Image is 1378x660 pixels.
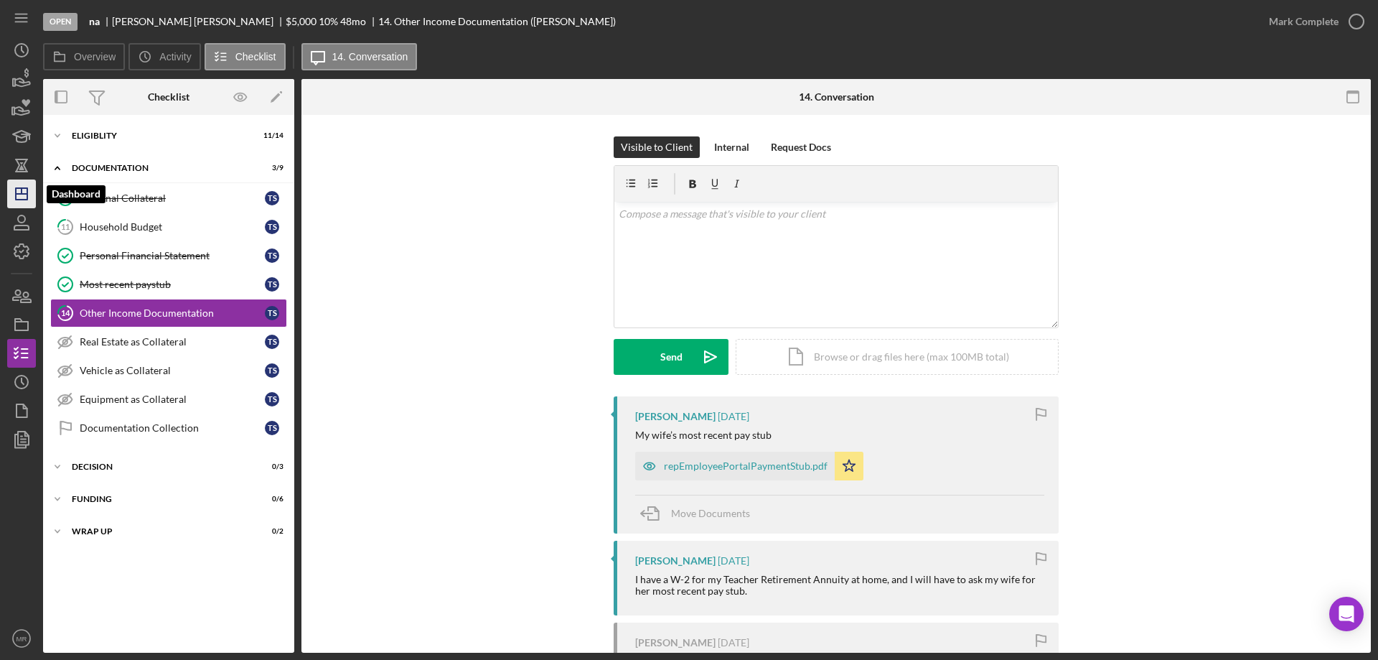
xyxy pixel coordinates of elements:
div: 0 / 2 [258,527,283,536]
div: 14. Conversation [799,91,874,103]
div: 48 mo [340,16,366,27]
div: T S [265,191,279,205]
a: Equipment as CollateralTS [50,385,287,414]
div: Personal Collateral [80,192,265,204]
time: 2025-09-23 19:03 [718,637,749,649]
div: Vehicle as Collateral [80,365,265,376]
div: [PERSON_NAME] [635,555,716,567]
div: T S [265,248,279,263]
button: Checklist [205,43,286,70]
div: Request Docs [771,136,831,158]
div: Equipment as Collateral [80,394,265,405]
div: Other Income Documentation [80,307,265,319]
div: 14. Other Income Documentation ([PERSON_NAME]) [378,16,616,27]
div: T S [265,392,279,406]
div: Open [43,13,78,31]
div: Eligiblity [72,131,248,140]
a: Vehicle as CollateralTS [50,356,287,385]
div: Open Intercom Messenger [1329,597,1364,631]
div: T S [265,335,279,349]
div: 3 / 9 [258,164,283,172]
div: Decision [72,463,248,471]
a: Documentation CollectionTS [50,414,287,442]
text: MR [17,635,27,643]
div: T S [265,220,279,234]
div: 10 % [319,16,338,27]
div: Real Estate as Collateral [80,336,265,348]
button: Internal [707,136,756,158]
div: 0 / 3 [258,463,283,471]
div: [PERSON_NAME] [635,411,716,422]
button: Request Docs [764,136,838,158]
div: Documentation [72,164,248,172]
div: T S [265,421,279,435]
div: Mark Complete [1269,7,1339,36]
label: 14. Conversation [332,51,408,62]
div: Checklist [148,91,189,103]
div: I have a W-2 for my Teacher Retirement Annuity at home, and I will have to ask my wife for her mo... [635,574,1044,597]
button: Visible to Client [614,136,700,158]
div: Personal Financial Statement [80,250,265,261]
div: Household Budget [80,221,265,233]
tspan: 14 [61,308,70,317]
a: 14Other Income DocumentationTS [50,299,287,327]
div: T S [265,277,279,292]
label: Checklist [235,51,276,62]
span: $5,000 [286,15,317,27]
div: T S [265,363,279,378]
label: Overview [74,51,116,62]
div: 0 / 6 [258,495,283,503]
b: na [89,16,100,27]
div: Most recent paystub [80,279,265,290]
div: Internal [714,136,749,158]
span: Move Documents [671,507,750,519]
time: 2025-09-23 19:29 [718,411,749,422]
div: Funding [72,495,248,503]
div: Send [660,339,683,375]
button: Move Documents [635,496,764,531]
div: repEmployeePortalPaymentStub.pdf [664,460,828,472]
button: Send [614,339,728,375]
div: 11 / 14 [258,131,283,140]
div: [PERSON_NAME] [PERSON_NAME] [112,16,286,27]
button: Overview [43,43,125,70]
div: Documentation Collection [80,422,265,434]
a: Personal Financial StatementTS [50,241,287,270]
a: 11Household BudgetTS [50,213,287,241]
button: MR [7,624,36,653]
a: Real Estate as CollateralTS [50,327,287,356]
button: 14. Conversation [301,43,418,70]
button: Activity [128,43,200,70]
div: Wrap up [72,527,248,536]
div: Visible to Client [621,136,693,158]
label: Activity [159,51,191,62]
div: [PERSON_NAME] [635,637,716,649]
div: My wife’s most recent pay stub [635,429,772,441]
tspan: 11 [61,222,70,231]
button: Mark Complete [1255,7,1371,36]
button: repEmployeePortalPaymentStub.pdf [635,452,863,480]
a: Most recent paystubTS [50,270,287,299]
a: Personal CollateralTS [50,184,287,213]
time: 2025-09-23 19:05 [718,555,749,567]
div: T S [265,306,279,320]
